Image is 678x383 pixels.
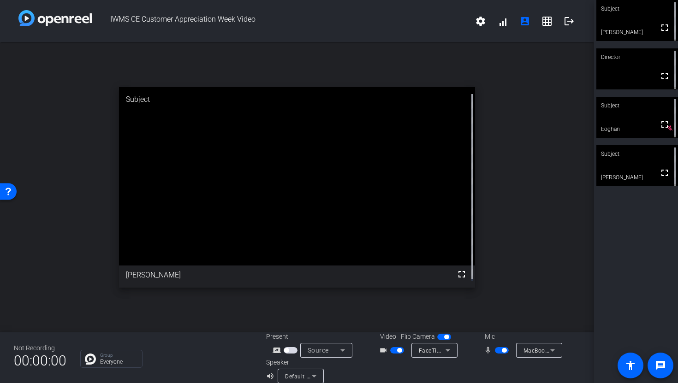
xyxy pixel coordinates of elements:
[541,16,553,27] mat-icon: grid_on
[596,145,678,163] div: Subject
[380,332,396,342] span: Video
[308,347,329,354] span: Source
[18,10,92,26] img: white-gradient.svg
[659,22,670,33] mat-icon: fullscreen
[85,354,96,365] img: Chat Icon
[100,359,137,365] p: Everyone
[379,345,390,356] mat-icon: videocam_outline
[655,360,666,371] mat-icon: message
[419,347,514,354] span: FaceTime HD Camera (5B00:3AA6)
[484,345,495,356] mat-icon: mic_none
[492,10,514,32] button: signal_cellular_alt
[596,48,678,66] div: Director
[100,353,137,358] p: Group
[523,347,616,354] span: MacBook Air Microphone (Built-in)
[92,10,470,32] span: IWMS CE Customer Appreciation Week Video
[659,119,670,130] mat-icon: fullscreen
[14,349,66,372] span: 00:00:00
[476,332,568,342] div: Mic
[456,269,467,280] mat-icon: fullscreen
[14,343,66,353] div: Not Recording
[519,16,530,27] mat-icon: account_box
[475,16,486,27] mat-icon: settings
[266,358,321,367] div: Speaker
[266,332,358,342] div: Present
[285,372,392,380] span: Default - External Headphones (Built-in)
[625,360,636,371] mat-icon: accessibility
[596,97,678,114] div: Subject
[401,332,435,342] span: Flip Camera
[266,371,277,382] mat-icon: volume_up
[564,16,575,27] mat-icon: logout
[659,167,670,178] mat-icon: fullscreen
[659,71,670,82] mat-icon: fullscreen
[119,87,476,112] div: Subject
[273,345,284,356] mat-icon: screen_share_outline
